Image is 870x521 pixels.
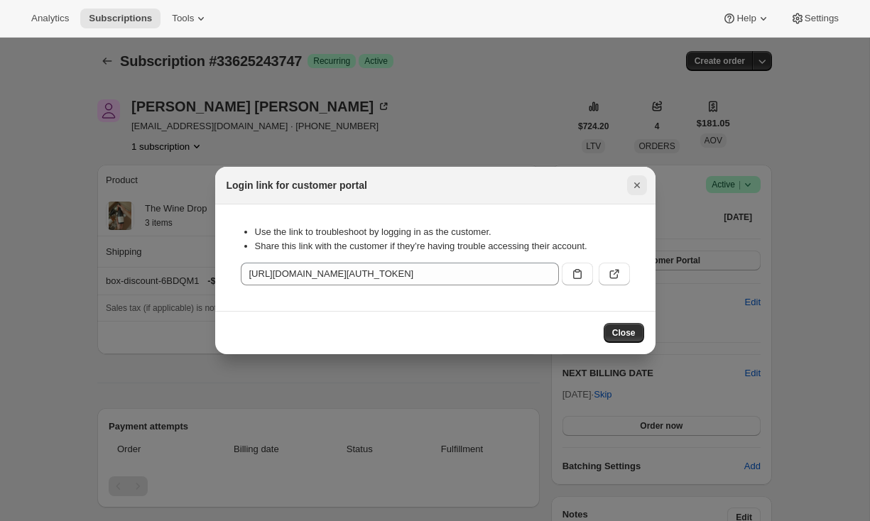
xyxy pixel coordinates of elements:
li: Use the link to troubleshoot by logging in as the customer. [255,225,630,239]
button: Subscriptions [80,9,161,28]
button: Close [604,323,644,343]
span: Tools [172,13,194,24]
button: Close [627,175,647,195]
span: Settings [805,13,839,24]
button: Settings [782,9,847,28]
button: Tools [163,9,217,28]
span: Subscriptions [89,13,152,24]
button: Help [714,9,778,28]
span: Analytics [31,13,69,24]
h2: Login link for customer portal [227,178,367,192]
li: Share this link with the customer if they’re having trouble accessing their account. [255,239,630,253]
span: Help [736,13,756,24]
span: Close [612,327,636,339]
button: Analytics [23,9,77,28]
